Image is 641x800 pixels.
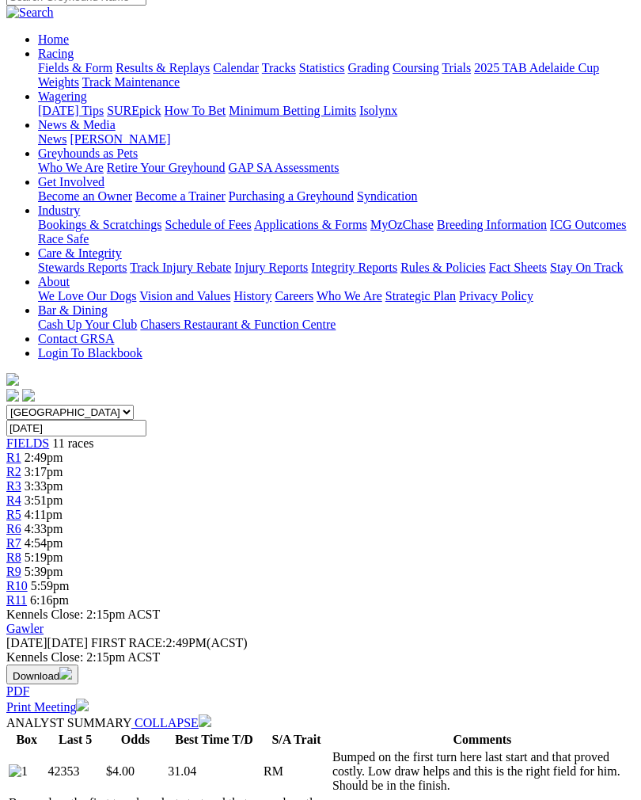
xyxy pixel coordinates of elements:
a: Applications & Forms [254,218,367,231]
span: R7 [6,536,21,550]
img: twitter.svg [22,389,35,402]
div: Kennels Close: 2:15pm ACST [6,650,635,665]
a: COLLAPSE [131,716,211,730]
a: Racing [38,47,74,60]
th: Comments [332,732,633,748]
a: Weights [38,75,79,89]
a: Retire Your Greyhound [107,161,226,174]
a: How To Bet [165,104,226,117]
a: Statistics [299,61,345,74]
div: Care & Integrity [38,261,635,275]
img: chevron-down-white.svg [199,714,211,727]
a: R5 [6,508,21,521]
a: Care & Integrity [38,246,122,260]
img: download.svg [59,667,72,680]
span: 5:19pm [25,550,63,564]
a: FIELDS [6,436,49,450]
a: R8 [6,550,21,564]
input: Select date [6,420,146,436]
a: [DATE] Tips [38,104,104,117]
a: Coursing [393,61,439,74]
a: Careers [275,289,313,303]
a: Fields & Form [38,61,112,74]
div: Industry [38,218,635,246]
a: R4 [6,493,21,507]
a: R1 [6,451,21,464]
span: 6:16pm [30,593,69,607]
a: Trials [442,61,471,74]
div: Wagering [38,104,635,118]
a: Login To Blackbook [38,346,142,360]
div: ANALYST SUMMARY [6,714,635,730]
a: Isolynx [359,104,397,117]
a: R2 [6,465,21,478]
a: R10 [6,579,28,592]
a: Wagering [38,90,87,103]
a: Cash Up Your Club [38,318,137,331]
div: Bar & Dining [38,318,635,332]
span: 3:51pm [25,493,63,507]
img: facebook.svg [6,389,19,402]
div: About [38,289,635,303]
div: Greyhounds as Pets [38,161,635,175]
a: PDF [6,684,29,698]
div: Racing [38,61,635,90]
a: [PERSON_NAME] [70,132,170,146]
a: Minimum Betting Limits [229,104,356,117]
a: R6 [6,522,21,535]
a: Vision and Values [139,289,230,303]
span: 3:17pm [25,465,63,478]
a: Greyhounds as Pets [38,147,138,160]
span: 5:39pm [25,565,63,578]
th: Box [8,732,45,748]
a: Track Maintenance [82,75,180,89]
div: Get Involved [38,189,635,204]
span: 4:33pm [25,522,63,535]
td: 42353 [47,749,104,794]
a: Print Meeting [6,700,89,714]
a: News & Media [38,118,116,131]
a: Privacy Policy [459,289,533,303]
a: Breeding Information [437,218,547,231]
a: R3 [6,479,21,493]
a: Rules & Policies [400,261,486,274]
a: Who We Are [317,289,382,303]
a: Home [38,32,69,46]
a: Get Involved [38,175,104,189]
a: Chasers Restaurant & Function Centre [140,318,336,331]
a: Industry [38,204,80,217]
a: History [233,289,271,303]
a: Integrity Reports [311,261,397,274]
span: R9 [6,565,21,578]
a: Strategic Plan [385,289,456,303]
th: S/A Trait [263,732,330,748]
a: Become a Trainer [135,189,226,203]
a: News [38,132,66,146]
span: $4.00 [106,764,135,778]
a: Track Injury Rebate [130,261,231,274]
a: ICG Outcomes [550,218,626,231]
a: GAP SA Assessments [229,161,339,174]
a: Stay On Track [550,261,623,274]
a: Syndication [357,189,417,203]
span: [DATE] [6,636,88,650]
a: Stewards Reports [38,261,127,274]
span: 4:54pm [25,536,63,550]
span: 4:11pm [25,508,63,521]
img: 1 [9,764,28,779]
a: Become an Owner [38,189,132,203]
a: Bar & Dining [38,303,108,317]
a: Race Safe [38,232,89,246]
a: Bookings & Scratchings [38,218,161,231]
span: FIRST RACE: [91,636,165,650]
a: Injury Reports [234,261,308,274]
a: 2025 TAB Adelaide Cup [474,61,599,74]
a: Fact Sheets [489,261,547,274]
